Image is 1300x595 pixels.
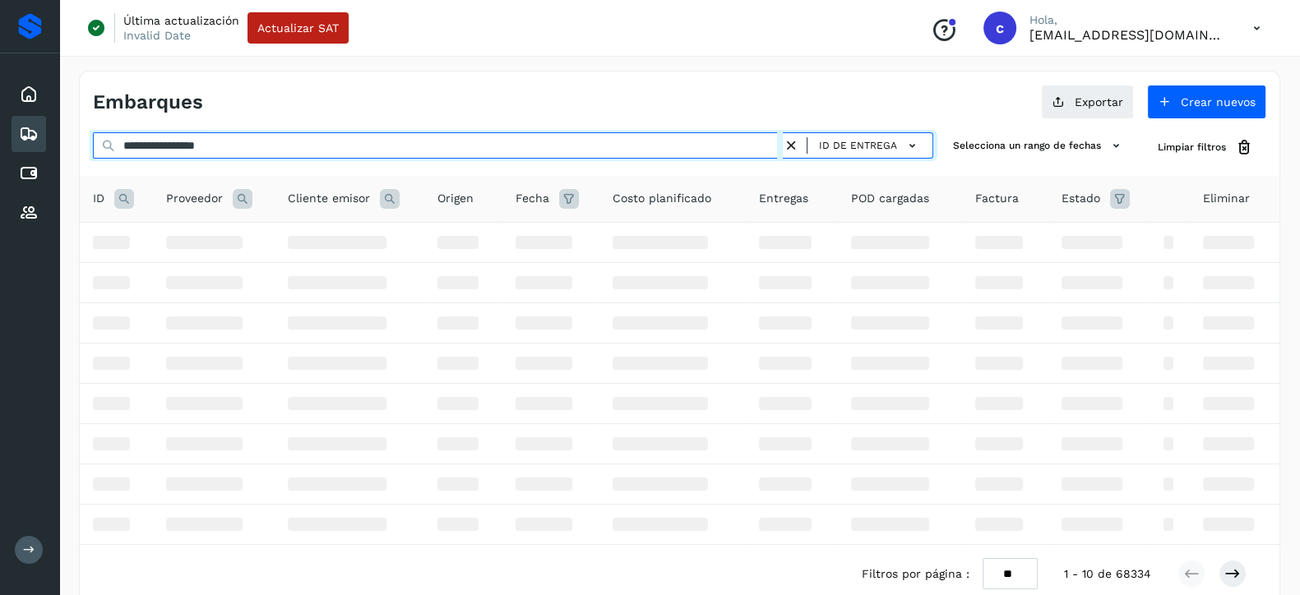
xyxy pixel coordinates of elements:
[1145,132,1266,163] button: Limpiar filtros
[257,22,339,34] span: Actualizar SAT
[1158,140,1226,155] span: Limpiar filtros
[1029,27,1227,43] p: calbor@niagarawater.com
[613,190,711,207] span: Costo planificado
[1064,565,1151,583] span: 1 - 10 de 68334
[1029,13,1227,27] p: Hola,
[12,116,46,152] div: Embarques
[12,76,46,113] div: Inicio
[814,134,926,158] button: ID de entrega
[248,12,349,44] button: Actualizar SAT
[1041,85,1134,119] button: Exportar
[437,190,474,207] span: Origen
[1147,85,1266,119] button: Crear nuevos
[12,155,46,191] div: Cuentas por pagar
[516,190,549,207] span: Fecha
[851,190,929,207] span: POD cargadas
[12,195,46,231] div: Proveedores
[975,190,1019,207] span: Factura
[93,90,203,114] h4: Embarques
[166,190,223,207] span: Proveedor
[1181,96,1256,108] span: Crear nuevos
[759,190,808,207] span: Entregas
[123,13,239,28] p: Última actualización
[93,190,104,207] span: ID
[946,132,1131,159] button: Selecciona un rango de fechas
[1062,190,1100,207] span: Estado
[1075,96,1123,108] span: Exportar
[123,28,191,43] p: Invalid Date
[819,138,897,153] span: ID de entrega
[288,190,370,207] span: Cliente emisor
[1203,190,1250,207] span: Eliminar
[862,565,969,583] span: Filtros por página :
